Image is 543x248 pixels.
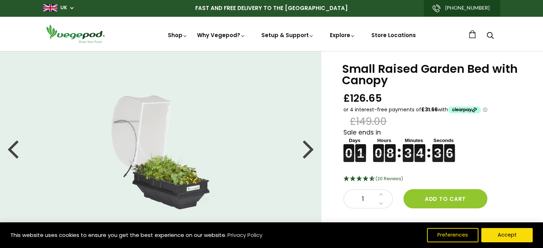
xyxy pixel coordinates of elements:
[60,4,67,11] a: UK
[343,174,525,184] div: 4.75 Stars - 20 Reviews
[403,144,413,153] figure: 3
[343,92,382,105] span: £126.65
[101,86,220,211] img: Small Raised Garden Bed with Canopy
[43,4,57,11] img: gb_large.png
[10,231,226,239] span: This website uses cookies to ensure you get the best experience on our website.
[226,229,263,242] a: Privacy Policy (opens in a new tab)
[168,31,188,39] a: Shop
[350,115,387,128] span: £149.00
[371,31,416,39] a: Store Locations
[427,228,478,242] button: Preferences
[403,189,487,208] button: Add to cart
[197,31,246,39] a: Why Vegepod?
[351,194,375,204] span: 1
[377,190,385,199] a: Increase quantity by 1
[376,176,403,182] span: 4.75 Stars - 20 Reviews
[355,144,366,153] figure: 1
[385,144,396,153] figure: 8
[487,32,494,40] a: Search
[444,153,455,162] figure: 6
[373,144,384,153] figure: 0
[330,31,356,39] a: Explore
[342,63,525,86] h1: Small Raised Garden Bed with Canopy
[432,144,443,153] figure: 3
[343,144,354,153] figure: 0
[414,144,425,153] figure: 4
[377,199,385,208] a: Decrease quantity by 1
[481,228,533,242] button: Accept
[261,31,314,39] a: Setup & Support
[43,24,107,44] img: Vegepod
[343,128,525,162] div: Sale ends in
